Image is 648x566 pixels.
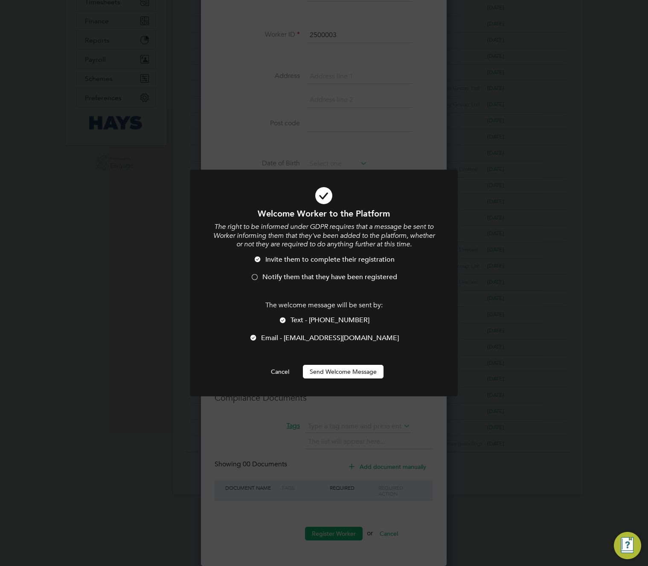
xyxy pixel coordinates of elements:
span: Notify them that they have been registered [262,273,397,281]
span: Text - [PHONE_NUMBER] [291,316,369,324]
p: The welcome message will be sent by: [213,301,435,310]
button: Engage Resource Center [614,532,641,559]
span: Invite them to complete their registration [265,255,395,264]
span: Email - [EMAIL_ADDRESS][DOMAIN_NAME] [261,334,399,342]
button: Cancel [264,365,296,378]
button: Send Welcome Message [303,365,384,378]
h1: Welcome Worker to the Platform [213,208,435,219]
i: The right to be informed under GDPR requires that a message be sent to Worker informing them that... [213,222,435,249]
